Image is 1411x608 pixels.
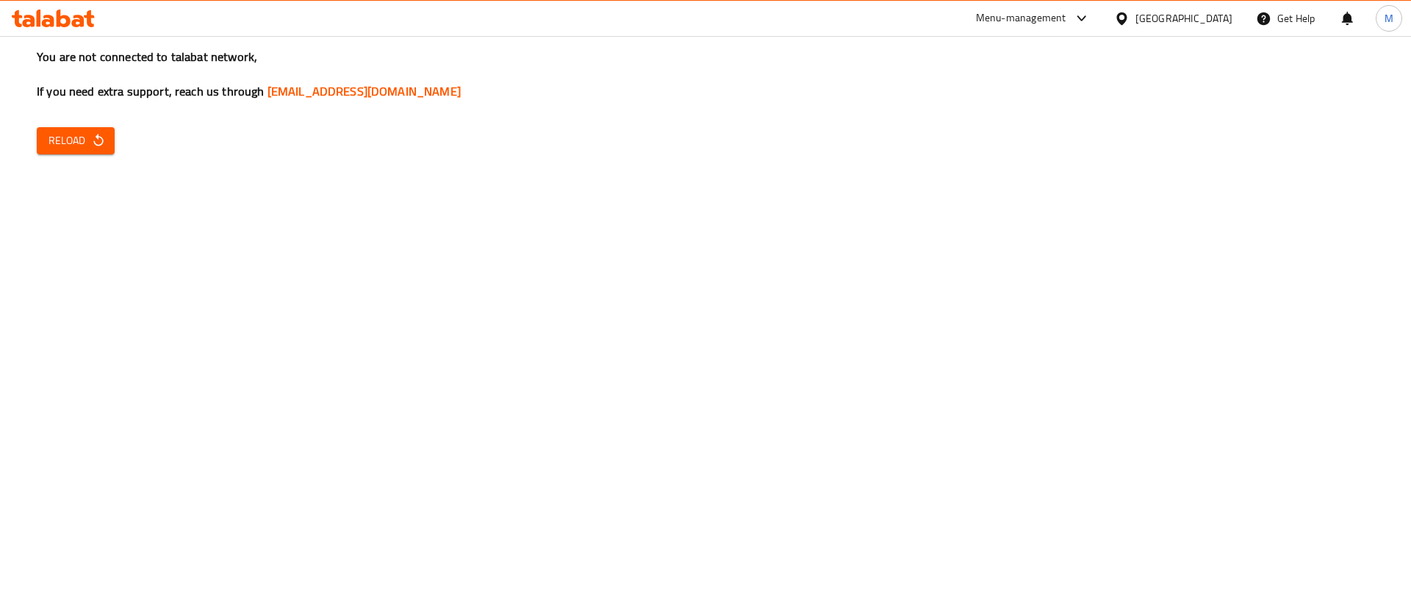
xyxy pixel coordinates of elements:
div: [GEOGRAPHIC_DATA] [1135,10,1232,26]
div: Menu-management [976,10,1066,27]
span: Reload [49,132,103,150]
a: [EMAIL_ADDRESS][DOMAIN_NAME] [268,80,461,102]
span: M [1385,10,1393,26]
h3: You are not connected to talabat network, If you need extra support, reach us through [37,49,1374,100]
button: Reload [37,127,115,154]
